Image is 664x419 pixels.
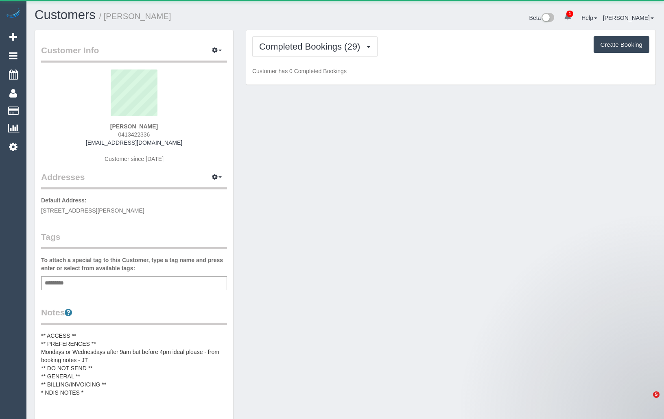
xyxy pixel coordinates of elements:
span: 1 [566,11,573,17]
span: 5 [653,391,660,398]
a: 1 [560,8,576,26]
label: To attach a special tag to this Customer, type a tag name and press enter or select from availabl... [41,256,227,272]
button: Create Booking [594,36,649,53]
span: Completed Bookings (29) [259,41,364,52]
a: Beta [529,15,555,21]
label: Default Address: [41,196,87,204]
p: Customer has 0 Completed Bookings [252,67,649,75]
span: 0413422336 [118,131,150,138]
span: [STREET_ADDRESS][PERSON_NAME] [41,207,144,214]
a: Customers [35,8,96,22]
legend: Tags [41,231,227,249]
img: Automaid Logo [5,8,21,20]
a: Help [581,15,597,21]
legend: Customer Info [41,44,227,63]
iframe: Intercom live chat [636,391,656,411]
small: / [PERSON_NAME] [99,12,171,21]
legend: Notes [41,306,227,325]
strong: [PERSON_NAME] [110,123,158,130]
button: Completed Bookings (29) [252,36,378,57]
a: [PERSON_NAME] [603,15,654,21]
a: [EMAIL_ADDRESS][DOMAIN_NAME] [86,139,182,146]
span: Customer since [DATE] [105,156,164,162]
img: New interface [541,13,554,24]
